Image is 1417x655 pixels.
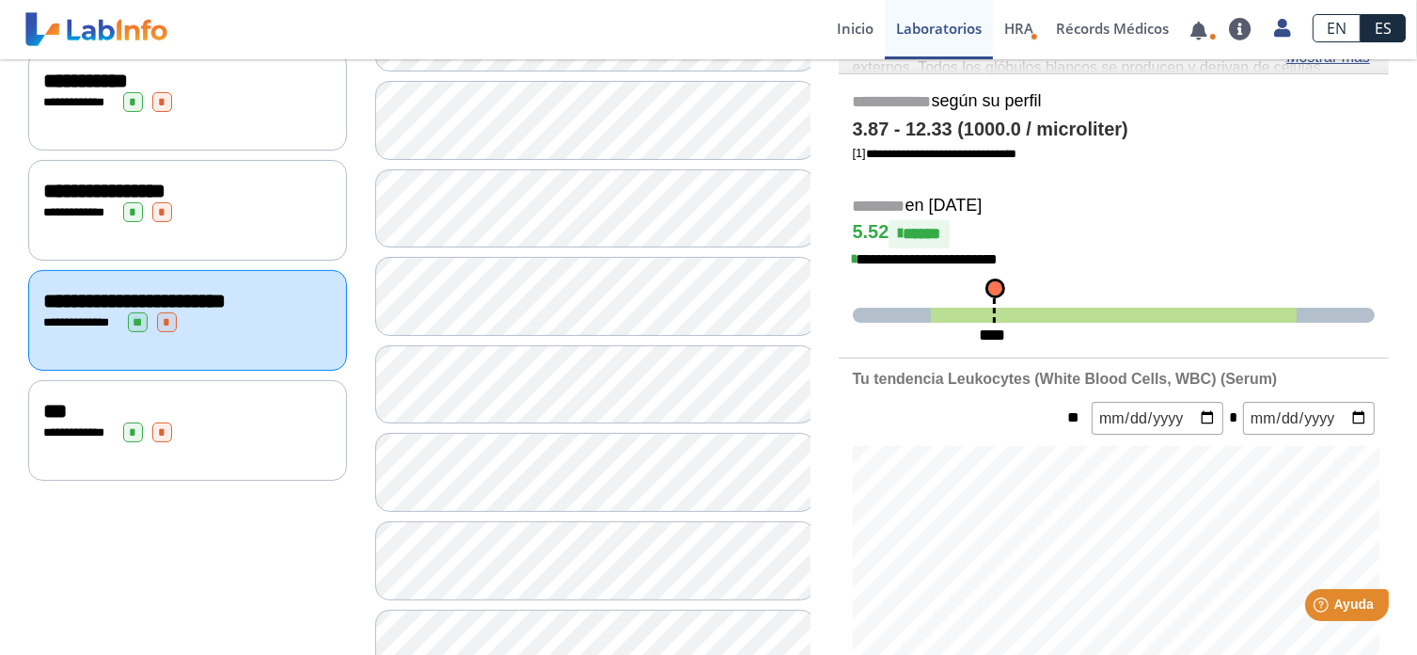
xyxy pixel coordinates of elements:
a: EN [1313,14,1361,42]
a: ES [1361,14,1406,42]
h5: según su perfil [853,91,1375,113]
h5: en [DATE] [853,196,1375,217]
b: Tu tendencia Leukocytes (White Blood Cells, WBC) (Serum) [853,371,1278,387]
span: HRA [1004,19,1033,38]
input: mm/dd/yyyy [1243,402,1375,435]
a: [1] [853,146,1016,160]
iframe: Help widget launcher [1250,582,1396,634]
input: mm/dd/yyyy [1092,402,1223,435]
h4: 3.87 - 12.33 (1000.0 / microliter) [853,119,1375,141]
h4: 5.52 [853,220,1375,248]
